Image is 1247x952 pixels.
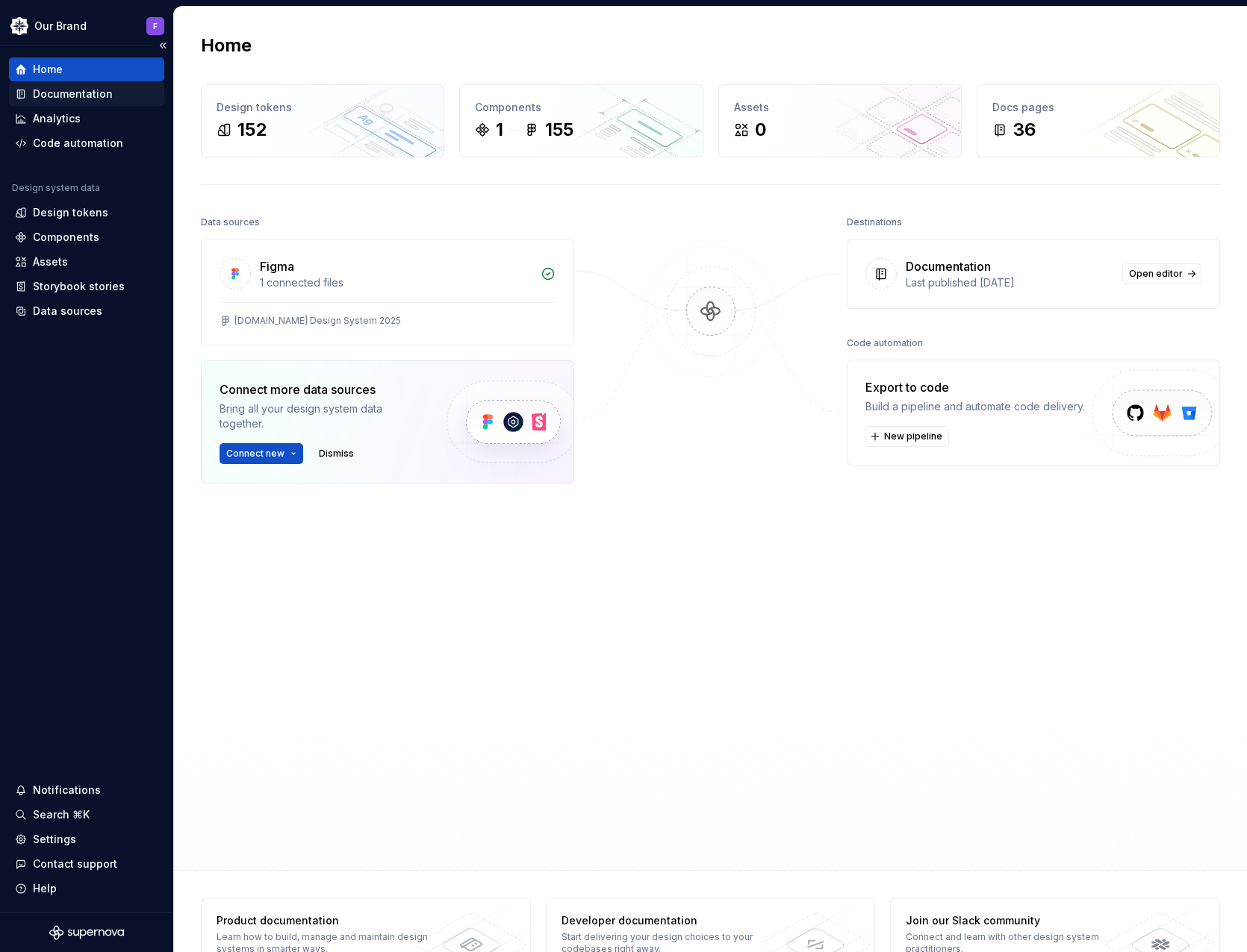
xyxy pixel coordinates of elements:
[33,881,57,896] div: Help
[847,333,923,354] div: Code automation
[496,118,503,142] div: 1
[217,100,429,115] div: Design tokens
[9,201,164,225] a: Design tokens
[9,131,164,155] a: Code automation
[9,275,164,298] a: Storybook stories
[865,399,1085,414] div: Build a pipeline and automate code delivery.
[34,19,87,34] div: Our Brand
[237,118,267,142] div: 152
[847,212,902,233] div: Destinations
[562,913,778,928] div: Developer documentation
[201,34,252,57] h2: Home
[9,827,164,851] a: Settings
[226,448,284,460] span: Connect new
[9,250,164,274] a: Assets
[459,84,703,157] a: Components1155
[33,857,117,871] div: Contact support
[1122,263,1201,284] a: Open editor
[49,925,124,940] svg: Supernova Logo
[260,257,294,275] div: Figma
[9,57,164,81] a: Home
[217,913,433,928] div: Product documentation
[906,257,991,275] div: Documentation
[319,448,354,460] span: Dismiss
[220,381,421,398] div: Connect more data sources
[201,239,574,345] a: Figma1 connected files[DOMAIN_NAME] Design System 2025
[545,118,573,142] div: 155
[153,20,158,32] div: F
[865,378,1085,396] div: Export to code
[220,401,421,431] div: Bring all your design system data together.
[992,100,1204,115] div: Docs pages
[234,315,401,327] div: [DOMAIN_NAME] Design System 2025
[9,225,164,249] a: Components
[1013,118,1036,142] div: 36
[33,230,99,245] div: Components
[152,35,173,56] button: Collapse sidebar
[906,913,1122,928] div: Join our Slack community
[201,212,260,233] div: Data sources
[9,107,164,131] a: Analytics
[12,182,100,194] div: Design system data
[865,426,949,447] button: New pipeline
[33,783,101,798] div: Notifications
[33,111,81,126] div: Analytics
[33,87,113,101] div: Documentation
[9,877,164,901] button: Help
[33,62,63,77] div: Home
[3,10,170,42] button: Our BrandF
[9,82,164,106] a: Documentation
[9,778,164,802] button: Notifications
[755,118,766,142] div: 0
[1129,268,1183,280] span: Open editor
[33,807,90,822] div: Search ⌘K
[977,84,1220,157] a: Docs pages36
[201,84,444,157] a: Design tokens152
[9,803,164,827] button: Search ⌘K
[475,100,687,115] div: Components
[33,304,102,319] div: Data sources
[33,205,108,220] div: Design tokens
[10,17,28,35] img: 344848e3-ec3d-4aa0-b708-b8ed6430a7e0.png
[220,443,303,464] button: Connect new
[312,443,361,464] button: Dismiss
[9,852,164,876] button: Contact support
[906,275,1113,290] div: Last published [DATE]
[734,100,946,115] div: Assets
[33,136,123,151] div: Code automation
[33,279,125,294] div: Storybook stories
[33,254,68,269] div: Assets
[33,832,76,847] div: Settings
[260,275,532,290] div: 1 connected files
[884,430,942,442] span: New pipeline
[9,299,164,323] a: Data sources
[718,84,962,157] a: Assets0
